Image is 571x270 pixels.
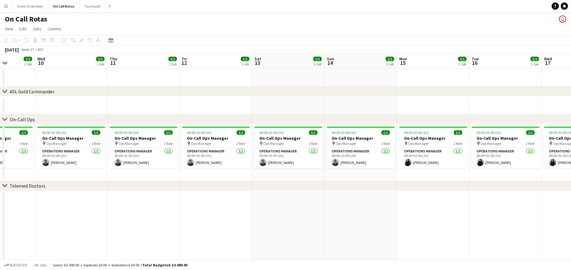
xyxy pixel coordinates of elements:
[10,116,35,122] div: On-Call Ops
[12,0,48,12] button: Event Overviews
[20,47,35,52] span: Week 37
[5,26,13,32] span: View
[80,0,106,12] button: Taymouth
[3,262,28,268] button: Budgeted
[10,88,55,95] div: ASL Gold Commander
[45,25,64,33] a: Comms
[48,26,61,32] span: Comms
[559,15,566,23] app-user-avatar: Operations Team
[142,263,187,267] span: Total Budgeted £3 690.00
[53,263,187,267] div: Salary £3 690.00 + Expenses £0.00 + Subsistence £0.00 =
[5,47,19,53] div: [DATE]
[33,263,48,267] span: All jobs
[48,0,80,12] button: On Call Rotas
[10,183,45,189] div: Telemed Doctors
[5,15,47,24] h1: On Call Rotas
[17,25,29,33] a: Edit
[38,47,44,52] div: BST
[30,25,44,33] a: Jobs
[10,263,27,267] span: Budgeted
[2,25,16,33] a: View
[19,26,26,32] span: Edit
[32,26,41,32] span: Jobs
